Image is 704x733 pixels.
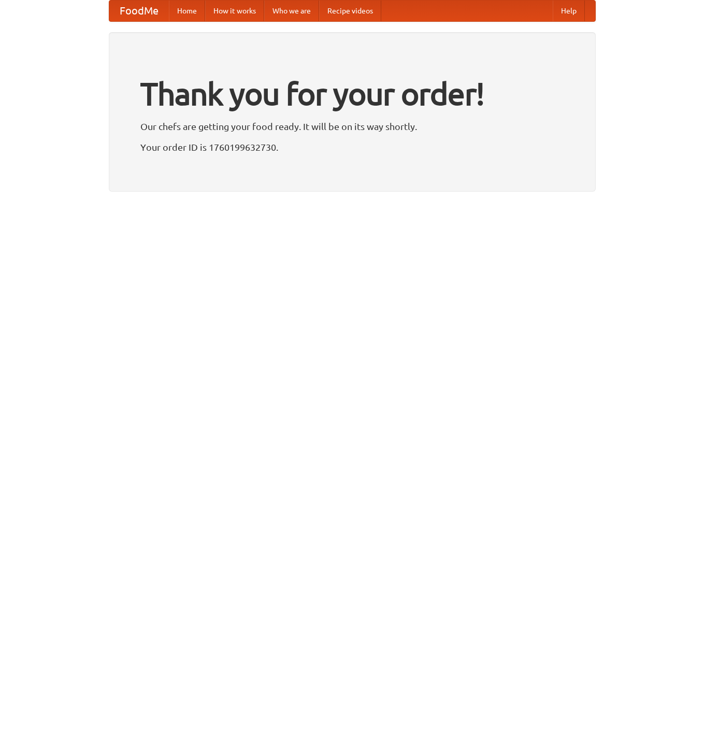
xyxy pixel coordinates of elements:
p: Your order ID is 1760199632730. [140,139,564,155]
p: Our chefs are getting your food ready. It will be on its way shortly. [140,119,564,134]
a: FoodMe [109,1,169,21]
a: Recipe videos [319,1,381,21]
a: Home [169,1,205,21]
a: How it works [205,1,264,21]
a: Help [553,1,585,21]
a: Who we are [264,1,319,21]
h1: Thank you for your order! [140,69,564,119]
